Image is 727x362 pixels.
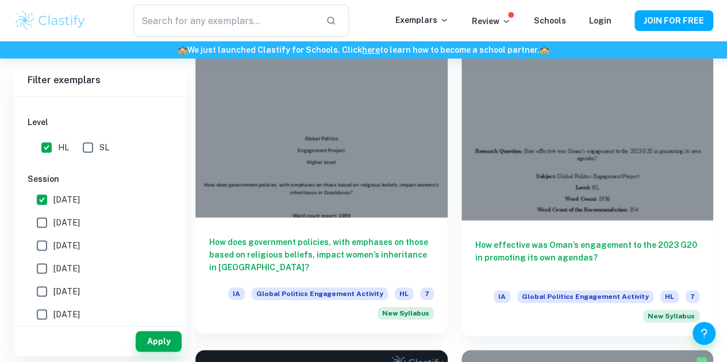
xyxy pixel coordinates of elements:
p: Exemplars [395,14,449,26]
span: 🏫 [540,45,549,55]
button: JOIN FOR FREE [634,10,713,31]
h6: We just launched Clastify for Schools. Click to learn how to become a school partner. [2,44,725,56]
h6: Filter exemplars [14,64,186,96]
span: 7 [686,290,699,303]
span: [DATE] [53,308,80,321]
input: Search for any exemplars... [133,5,317,37]
span: IA [228,287,245,300]
span: [DATE] [53,262,80,275]
span: 7 [420,287,434,300]
span: [DATE] [53,193,80,206]
a: How does government policies, with emphases on those based on religious beliefs, impact women’s i... [195,32,448,336]
button: Help and Feedback [693,322,716,345]
a: here [362,45,380,55]
div: Starting from the May 2026 session, the Global Politics Engagement Activity requirements have cha... [378,307,434,320]
a: Schools [534,16,566,25]
span: IA [494,290,510,303]
span: New Syllabus [643,310,699,322]
h6: How does government policies, with emphases on those based on religious beliefs, impact women’s i... [209,236,434,274]
span: [DATE] [53,285,80,298]
button: Apply [136,331,182,352]
span: Global Politics Engagement Activity [517,290,653,303]
span: New Syllabus [378,307,434,320]
span: SL [99,141,109,154]
h6: How effective was Oman’s engagement to the 2023 G20 in promoting its own agendas? [475,239,700,277]
p: Review [472,15,511,28]
span: 🏫 [178,45,187,55]
h6: Session [28,173,172,185]
a: Login [589,16,611,25]
img: Clastify logo [14,9,87,32]
h6: Level [28,116,172,129]
a: How effective was Oman’s engagement to the 2023 G20 in promoting its own agendas?IAGlobal Politic... [461,32,714,336]
span: HL [395,287,413,300]
div: Starting from the May 2026 session, the Global Politics Engagement Activity requirements have cha... [643,310,699,322]
span: [DATE] [53,239,80,252]
span: Global Politics Engagement Activity [252,287,388,300]
span: HL [660,290,679,303]
span: [DATE] [53,216,80,229]
span: HL [58,141,69,154]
